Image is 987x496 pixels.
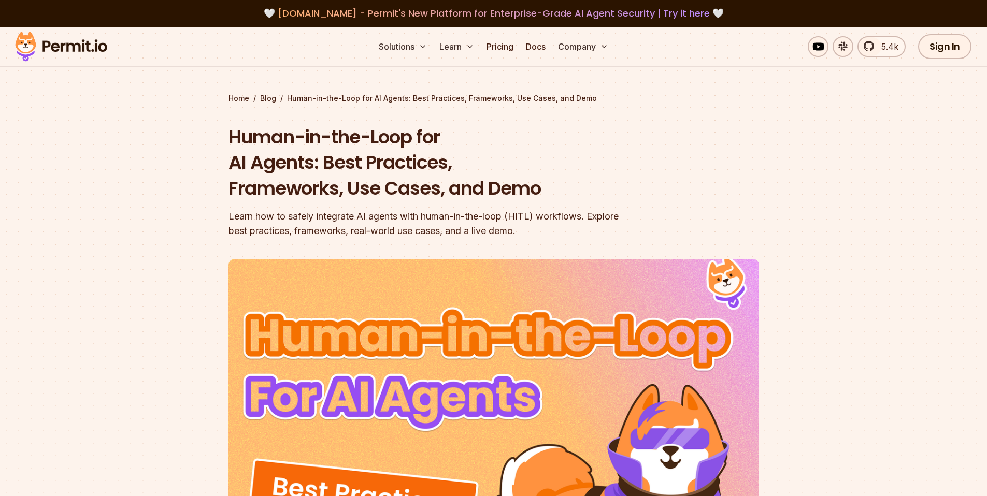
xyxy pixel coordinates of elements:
a: Docs [522,36,550,57]
div: / / [228,93,759,104]
a: Try it here [663,7,710,20]
a: Pricing [482,36,518,57]
a: Blog [260,93,276,104]
a: Sign In [918,34,971,59]
button: Solutions [375,36,431,57]
h1: Human-in-the-Loop for AI Agents: Best Practices, Frameworks, Use Cases, and Demo [228,124,626,201]
span: [DOMAIN_NAME] - Permit's New Platform for Enterprise-Grade AI Agent Security | [278,7,710,20]
span: 5.4k [875,40,898,53]
img: Permit logo [10,29,112,64]
button: Learn [435,36,478,57]
div: 🤍 🤍 [25,6,962,21]
div: Learn how to safely integrate AI agents with human-in-the-loop (HITL) workflows. Explore best pra... [228,209,626,238]
button: Company [554,36,612,57]
a: 5.4k [857,36,906,57]
a: Home [228,93,249,104]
